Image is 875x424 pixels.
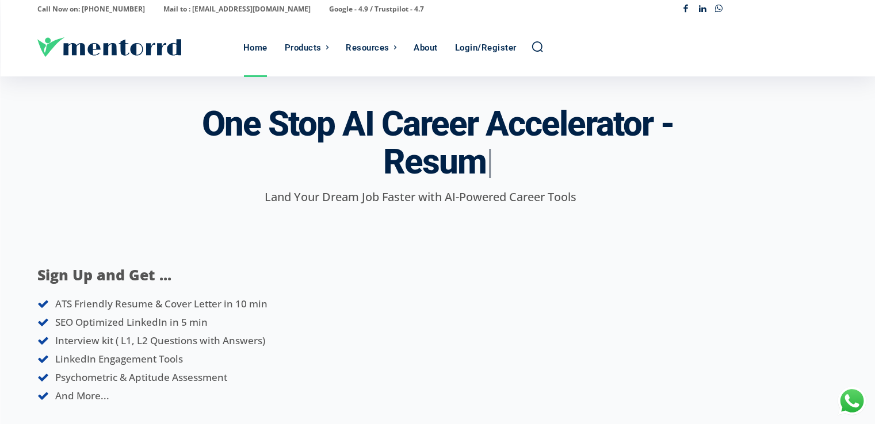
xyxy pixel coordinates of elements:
[414,19,438,76] div: About
[238,19,273,76] a: Home
[694,1,711,18] a: Linkedin
[329,1,424,17] p: Google - 4.9 / Trustpilot - 4.7
[37,264,389,286] p: Sign Up and Get ...
[486,141,492,182] span: |
[37,1,145,17] p: Call Now on: [PHONE_NUMBER]
[531,40,544,53] a: Search
[340,19,402,76] a: Resources
[55,389,109,402] span: And More...
[710,1,727,18] a: Whatsapp
[346,19,389,76] div: Resources
[55,352,183,365] span: LinkedIn Engagement Tools
[202,105,674,181] h3: One Stop AI Career Accelerator -
[678,1,694,18] a: Facebook
[55,315,208,329] span: SEO Optimized LinkedIn in 5 min
[37,188,804,206] p: Land Your Dream Job Faster with AI-Powered Career Tools
[37,37,238,57] a: Logo
[243,19,268,76] div: Home
[838,387,866,415] div: Chat with Us
[163,1,311,17] p: Mail to : [EMAIL_ADDRESS][DOMAIN_NAME]
[55,297,268,310] span: ATS Friendly Resume & Cover Letter in 10 min
[279,19,335,76] a: Products
[383,141,486,182] span: Resum
[449,19,522,76] a: Login/Register
[55,371,227,384] span: Psychometric & Aptitude Assessment
[55,334,265,347] span: Interview kit ( L1, L2 Questions with Answers)
[408,19,444,76] a: About
[285,19,322,76] div: Products
[455,19,517,76] div: Login/Register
